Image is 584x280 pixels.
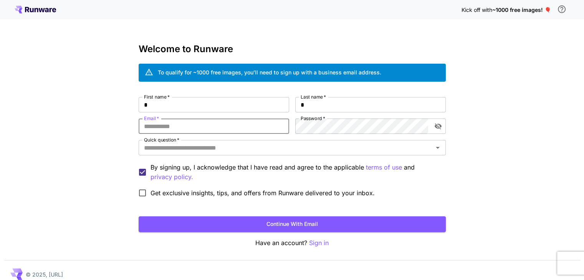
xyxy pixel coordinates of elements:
[151,188,375,198] span: Get exclusive insights, tips, and offers from Runware delivered to your inbox.
[151,163,440,182] p: By signing up, I acknowledge that I have read and agree to the applicable and
[462,7,492,13] span: Kick off with
[144,137,179,143] label: Quick question
[144,115,159,122] label: Email
[151,172,193,182] button: By signing up, I acknowledge that I have read and agree to the applicable terms of use and
[139,44,446,54] h3: Welcome to Runware
[139,238,446,248] p: Have an account?
[301,115,325,122] label: Password
[432,142,443,153] button: Open
[309,238,329,248] button: Sign in
[151,172,193,182] p: privacy policy.
[431,119,445,133] button: toggle password visibility
[158,68,381,76] div: To qualify for ~1000 free images, you’ll need to sign up with a business email address.
[492,7,551,13] span: ~1000 free images! 🎈
[301,94,326,100] label: Last name
[554,2,569,17] button: In order to qualify for free credit, you need to sign up with a business email address and click ...
[366,163,402,172] button: By signing up, I acknowledge that I have read and agree to the applicable and privacy policy.
[139,216,446,232] button: Continue with email
[26,270,63,278] p: © 2025, [URL]
[144,94,170,100] label: First name
[366,163,402,172] p: terms of use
